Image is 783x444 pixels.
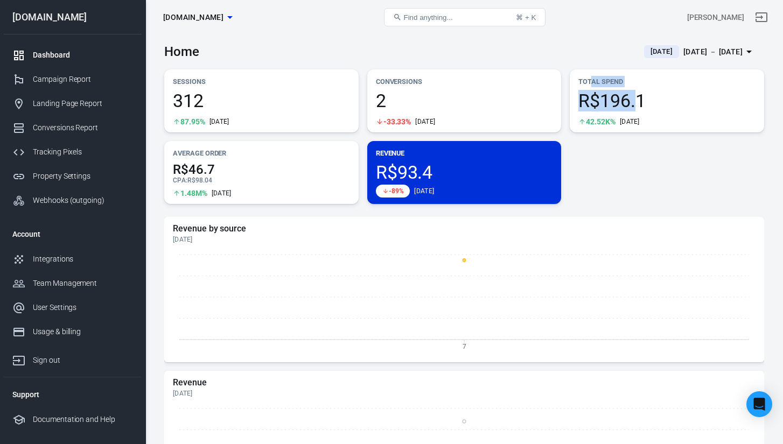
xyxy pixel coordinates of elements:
span: R$98.04 [187,177,212,184]
span: 2 [376,91,553,110]
a: Conversions Report [4,116,142,140]
div: [DATE] [173,389,756,398]
div: Usage & billing [33,326,133,337]
span: 1.48M% [180,189,207,197]
span: R$196.1 [578,91,756,110]
div: Sign out [33,355,133,366]
span: Find anything... [404,13,453,22]
div: Documentation and Help [33,414,133,425]
span: -33.33% [383,118,411,125]
a: Landing Page Report [4,91,142,116]
button: Find anything...⌘ + K [384,8,546,26]
a: Team Management [4,271,142,295]
div: [DATE] [415,117,435,126]
div: [DOMAIN_NAME] [4,12,142,22]
li: Support [4,382,142,407]
div: [DATE] [212,189,232,198]
div: User Settings [33,302,133,313]
span: -89% [389,188,404,194]
a: Webhooks (outgoing) [4,188,142,213]
div: Open Intercom Messenger [746,391,772,417]
div: ⌘ + K [516,13,536,22]
span: R$46.7 [173,163,350,176]
a: User Settings [4,295,142,320]
h5: Revenue [173,377,756,388]
div: [DATE] [620,117,640,126]
a: Property Settings [4,164,142,188]
span: [DATE] [646,46,677,57]
div: [DATE] － [DATE] [683,45,743,59]
span: 42.52K% [586,118,616,125]
a: Sign out [4,344,142,372]
a: Tracking Pixels [4,140,142,164]
div: Webhooks (outgoing) [33,195,133,206]
div: [DATE] [414,187,434,195]
span: 312 [173,91,350,110]
div: Tracking Pixels [33,146,133,158]
h5: Revenue by source [173,223,756,234]
p: Conversions [376,76,553,87]
div: Campaign Report [33,74,133,85]
span: zurahome.es [163,11,223,24]
a: Dashboard [4,43,142,67]
p: Sessions [173,76,350,87]
div: Team Management [33,278,133,289]
a: Sign out [749,4,774,30]
button: [DOMAIN_NAME] [159,8,236,27]
div: Landing Page Report [33,98,133,109]
li: Account [4,221,142,247]
div: Conversions Report [33,122,133,133]
p: Total Spend [578,76,756,87]
div: [DATE] [209,117,229,126]
span: 87.95% [180,118,205,125]
a: Usage & billing [4,320,142,344]
div: Account id: 7D9VSqxT [687,12,744,23]
p: Revenue [376,147,553,159]
span: R$93.4 [376,163,553,181]
div: [DATE] [173,235,756,244]
div: Property Settings [33,171,133,182]
p: Average Order [173,147,350,159]
h3: Home [164,44,199,59]
a: Integrations [4,247,142,271]
div: Integrations [33,253,133,265]
div: Dashboard [33,50,133,61]
span: CPA : [173,177,187,184]
tspan: 7 [463,342,466,350]
button: [DATE][DATE] － [DATE] [635,43,764,61]
a: Campaign Report [4,67,142,91]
